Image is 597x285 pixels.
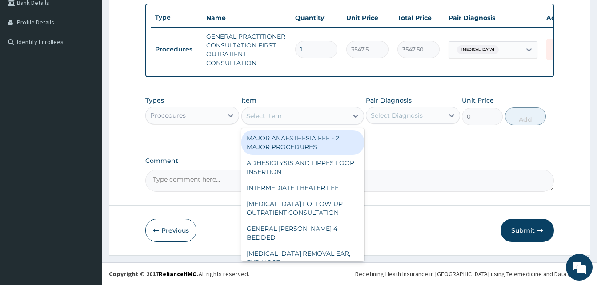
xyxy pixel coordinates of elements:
[52,86,123,175] span: We're online!
[241,221,364,245] div: GENERAL [PERSON_NAME] 4 BEDDED
[542,9,586,27] th: Actions
[16,44,36,67] img: d_794563401_company_1708531726252_794563401
[145,97,164,104] label: Types
[371,111,423,120] div: Select Diagnosis
[457,45,499,54] span: [MEDICAL_DATA]
[291,9,342,27] th: Quantity
[505,107,546,125] button: Add
[462,96,494,105] label: Unit Price
[146,4,167,26] div: Minimize live chat window
[501,219,554,242] button: Submit
[444,9,542,27] th: Pair Diagnosis
[342,9,393,27] th: Unit Price
[202,28,291,72] td: GENERAL PRACTITIONER CONSULTATION FIRST OUTPATIENT CONSULTATION
[145,157,554,165] label: Comment
[241,155,364,180] div: ADHESIOLYSIS AND LIPPES LOOP INSERTION
[109,270,199,278] strong: Copyright © 2017 .
[246,111,282,120] div: Select Item
[241,180,364,196] div: INTERMEDIATE THEATER FEE
[46,50,149,61] div: Chat with us now
[150,111,186,120] div: Procedures
[102,262,597,285] footer: All rights reserved.
[241,96,256,105] label: Item
[151,41,202,58] td: Procedures
[145,219,196,242] button: Previous
[241,196,364,221] div: [MEDICAL_DATA] FOLLOW UP OUTPATIENT CONSULTATION
[159,270,197,278] a: RelianceHMO
[241,245,364,270] div: [MEDICAL_DATA] REMOVAL EAR, EYE, NOSE
[241,130,364,155] div: MAJOR ANAESTHESIA FEE - 2 MAJOR PROCEDURES
[202,9,291,27] th: Name
[366,96,412,105] label: Pair Diagnosis
[393,9,444,27] th: Total Price
[4,190,169,222] textarea: Type your message and hit 'Enter'
[151,9,202,26] th: Type
[355,269,590,278] div: Redefining Heath Insurance in [GEOGRAPHIC_DATA] using Telemedicine and Data Science!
